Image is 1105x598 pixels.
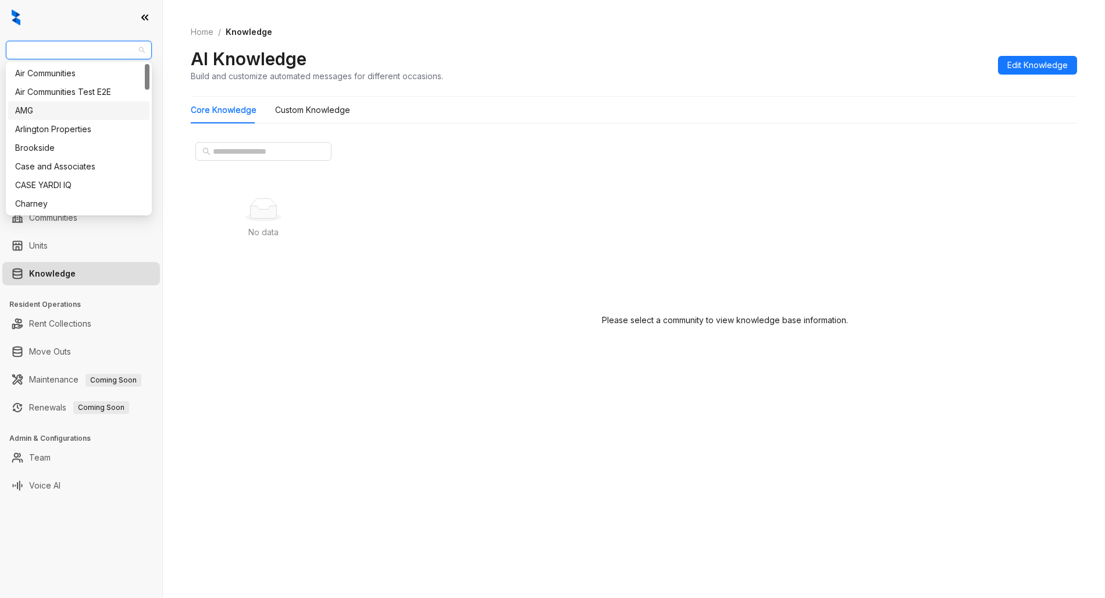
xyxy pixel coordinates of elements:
[202,147,211,155] span: search
[29,474,60,497] a: Voice AI
[998,56,1077,75] button: Edit Knowledge
[602,314,848,327] div: Please select a community to view knowledge base information.
[188,26,216,38] a: Home
[2,156,160,179] li: Collections
[15,197,142,210] div: Charney
[2,234,160,257] li: Units
[85,374,141,387] span: Coming Soon
[15,141,142,154] div: Brookside
[29,446,51,469] a: Team
[29,262,76,285] a: Knowledge
[15,123,142,136] div: Arlington Properties
[9,299,162,310] h3: Resident Operations
[218,26,221,38] li: /
[2,396,160,419] li: Renewals
[8,64,149,83] div: Air Communities
[2,206,160,229] li: Communities
[2,128,160,151] li: Leasing
[205,226,322,239] div: No data
[29,234,48,257] a: Units
[8,101,149,120] div: AMG
[73,401,129,414] span: Coming Soon
[275,104,350,116] div: Custom Knowledge
[15,160,142,173] div: Case and Associates
[2,446,160,469] li: Team
[8,139,149,157] div: Brookside
[2,262,160,285] li: Knowledge
[8,194,149,213] div: Charney
[191,48,306,70] h2: AI Knowledge
[15,67,142,80] div: Air Communities
[12,9,20,26] img: logo
[15,179,142,192] div: CASE YARDI IQ
[29,206,77,229] a: Communities
[29,396,129,419] a: RenewalsComing Soon
[2,474,160,497] li: Voice AI
[2,340,160,363] li: Move Outs
[8,83,149,101] div: Air Communities Test E2E
[2,368,160,391] li: Maintenance
[1007,59,1068,72] span: Edit Knowledge
[15,104,142,117] div: AMG
[29,340,71,363] a: Move Outs
[191,70,443,82] div: Build and customize automated messages for different occasions.
[8,157,149,176] div: Case and Associates
[226,27,272,37] span: Knowledge
[8,120,149,139] div: Arlington Properties
[191,104,256,116] div: Core Knowledge
[15,86,142,98] div: Air Communities Test E2E
[29,312,91,335] a: Rent Collections
[2,78,160,101] li: Leads
[2,312,160,335] li: Rent Collections
[8,176,149,194] div: CASE YARDI IQ
[9,433,162,444] h3: Admin & Configurations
